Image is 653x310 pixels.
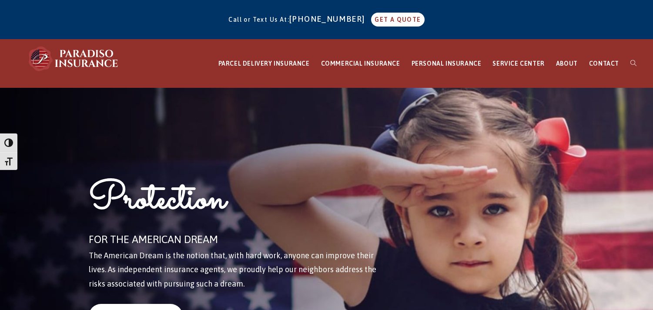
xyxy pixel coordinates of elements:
span: PARCEL DELIVERY INSURANCE [218,60,310,67]
a: PARCEL DELIVERY INSURANCE [213,40,315,88]
a: PERSONAL INSURANCE [406,40,487,88]
a: [PHONE_NUMBER] [289,14,369,23]
a: ABOUT [550,40,583,88]
a: CONTACT [583,40,625,88]
span: PERSONAL INSURANCE [412,60,482,67]
span: SERVICE CENTER [492,60,544,67]
a: GET A QUOTE [371,13,424,27]
a: SERVICE CENTER [487,40,550,88]
span: COMMERCIAL INSURANCE [321,60,400,67]
span: FOR THE AMERICAN DREAM [89,233,218,245]
a: COMMERCIAL INSURANCE [315,40,406,88]
span: CONTACT [589,60,619,67]
span: ABOUT [556,60,578,67]
span: The American Dream is the notion that, with hard work, anyone can improve their lives. As indepen... [89,251,376,288]
h1: Protection [89,175,377,230]
img: Paradiso Insurance [26,46,122,72]
span: Call or Text Us At: [228,16,289,23]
